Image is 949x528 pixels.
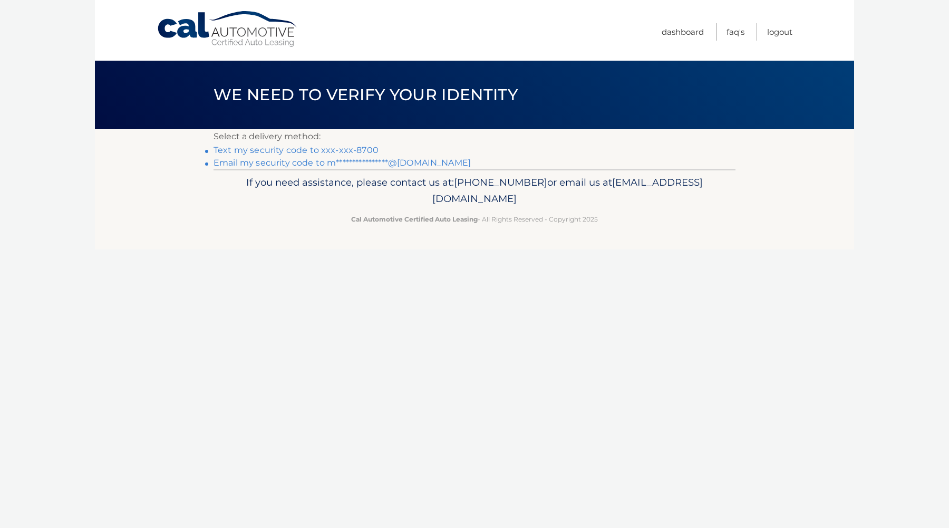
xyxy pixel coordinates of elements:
p: If you need assistance, please contact us at: or email us at [220,174,729,208]
p: Select a delivery method: [214,129,735,144]
strong: Cal Automotive Certified Auto Leasing [351,215,478,223]
a: Logout [767,23,792,41]
p: - All Rights Reserved - Copyright 2025 [220,214,729,225]
span: [PHONE_NUMBER] [454,176,547,188]
a: FAQ's [727,23,744,41]
a: Cal Automotive [157,11,299,48]
a: Dashboard [662,23,704,41]
a: Text my security code to xxx-xxx-8700 [214,145,379,155]
span: We need to verify your identity [214,85,518,104]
